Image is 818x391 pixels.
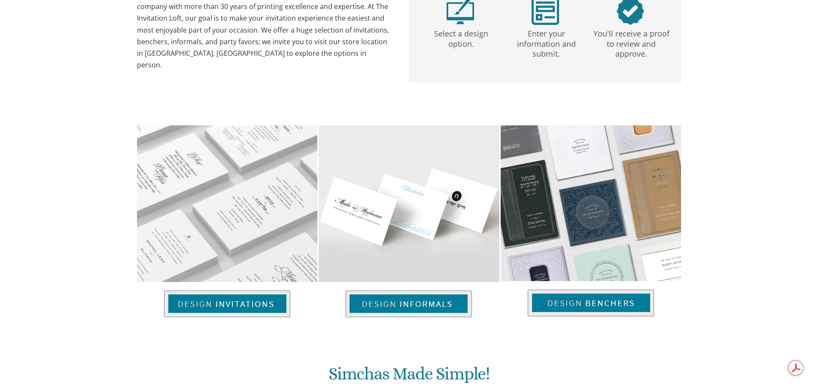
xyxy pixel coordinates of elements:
p: You'll receive a proof to review and approve. [590,25,672,59]
h1: Simchas Made Simple! [219,364,599,390]
p: Enter your information and submit. [505,25,587,59]
p: Select a design option. [420,25,502,49]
